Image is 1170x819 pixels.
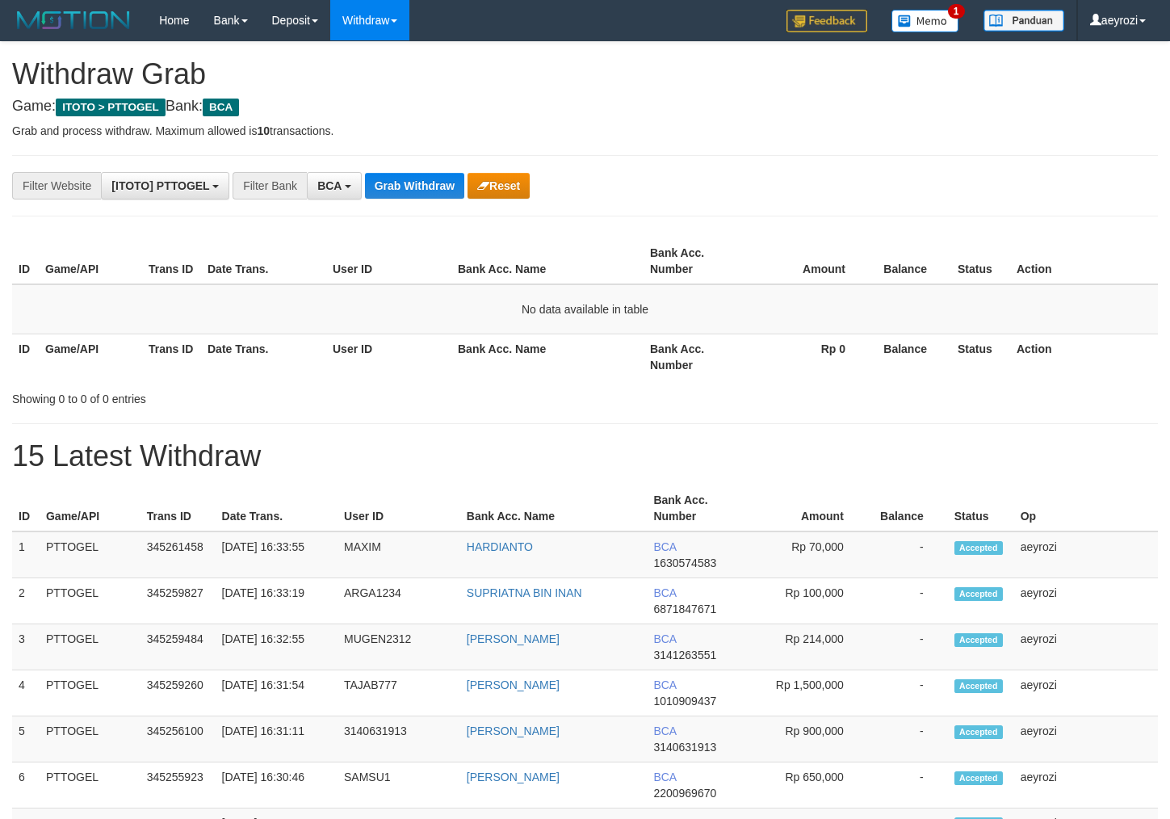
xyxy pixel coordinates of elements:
button: Grab Withdraw [365,173,464,199]
th: Status [951,238,1010,284]
td: 345259260 [140,670,216,716]
th: Balance [870,334,951,380]
span: BCA [653,678,676,691]
td: 3140631913 [338,716,460,762]
td: MAXIM [338,531,460,578]
td: [DATE] 16:33:19 [216,578,338,624]
th: Date Trans. [201,334,326,380]
td: [DATE] 16:30:46 [216,762,338,808]
span: Accepted [954,771,1003,785]
th: User ID [338,485,460,531]
th: User ID [326,238,451,284]
span: Accepted [954,679,1003,693]
span: Copy 3141263551 to clipboard [653,649,716,661]
button: Reset [468,173,530,199]
td: 345261458 [140,531,216,578]
span: Accepted [954,725,1003,739]
span: BCA [203,99,239,116]
th: Balance [870,238,951,284]
th: Bank Acc. Name [451,334,644,380]
td: 6 [12,762,40,808]
th: Bank Acc. Number [644,334,747,380]
td: 1 [12,531,40,578]
td: MUGEN2312 [338,624,460,670]
td: - [868,578,948,624]
p: Grab and process withdraw. Maximum allowed is transactions. [12,123,1158,139]
span: BCA [317,179,342,192]
td: aeyrozi [1014,624,1158,670]
th: Action [1010,334,1158,380]
td: - [868,531,948,578]
h4: Game: Bank: [12,99,1158,115]
span: BCA [653,540,676,553]
th: User ID [326,334,451,380]
th: Rp 0 [747,334,870,380]
td: Rp 100,000 [748,578,868,624]
img: Button%20Memo.svg [891,10,959,32]
td: PTTOGEL [40,762,140,808]
a: HARDIANTO [467,540,533,553]
th: ID [12,334,39,380]
th: Date Trans. [216,485,338,531]
td: Rp 214,000 [748,624,868,670]
th: Action [1010,238,1158,284]
td: 345256100 [140,716,216,762]
span: Accepted [954,587,1003,601]
a: [PERSON_NAME] [467,771,560,783]
td: 345259827 [140,578,216,624]
td: PTTOGEL [40,578,140,624]
button: [ITOTO] PTTOGEL [101,172,229,199]
th: Status [948,485,1014,531]
a: [PERSON_NAME] [467,678,560,691]
td: 5 [12,716,40,762]
td: 3 [12,624,40,670]
th: Amount [748,485,868,531]
th: Trans ID [140,485,216,531]
td: - [868,716,948,762]
span: ITOTO > PTTOGEL [56,99,166,116]
a: [PERSON_NAME] [467,724,560,737]
th: ID [12,238,39,284]
a: [PERSON_NAME] [467,632,560,645]
td: Rp 900,000 [748,716,868,762]
td: - [868,624,948,670]
td: ARGA1234 [338,578,460,624]
span: Accepted [954,633,1003,647]
th: Game/API [39,238,142,284]
td: aeyrozi [1014,531,1158,578]
span: [ITOTO] PTTOGEL [111,179,209,192]
td: aeyrozi [1014,670,1158,716]
div: Showing 0 to 0 of 0 entries [12,384,476,407]
div: Filter Website [12,172,101,199]
a: SUPRIATNA BIN INAN [467,586,582,599]
td: [DATE] 16:31:11 [216,716,338,762]
th: Trans ID [142,334,201,380]
span: BCA [653,586,676,599]
td: 345259484 [140,624,216,670]
td: No data available in table [12,284,1158,334]
td: aeyrozi [1014,578,1158,624]
th: Amount [747,238,870,284]
th: Trans ID [142,238,201,284]
th: Date Trans. [201,238,326,284]
h1: 15 Latest Withdraw [12,440,1158,472]
th: Game/API [39,334,142,380]
th: ID [12,485,40,531]
td: [DATE] 16:31:54 [216,670,338,716]
td: PTTOGEL [40,624,140,670]
span: Copy 1010909437 to clipboard [653,695,716,708]
span: BCA [653,724,676,737]
img: Feedback.jpg [786,10,867,32]
span: BCA [653,771,676,783]
td: - [868,762,948,808]
td: aeyrozi [1014,762,1158,808]
span: Copy 1630574583 to clipboard [653,556,716,569]
td: PTTOGEL [40,716,140,762]
span: BCA [653,632,676,645]
th: Bank Acc. Number [644,238,747,284]
td: 345255923 [140,762,216,808]
span: Copy 2200969670 to clipboard [653,787,716,800]
td: SAMSU1 [338,762,460,808]
strong: 10 [257,124,270,137]
td: 4 [12,670,40,716]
